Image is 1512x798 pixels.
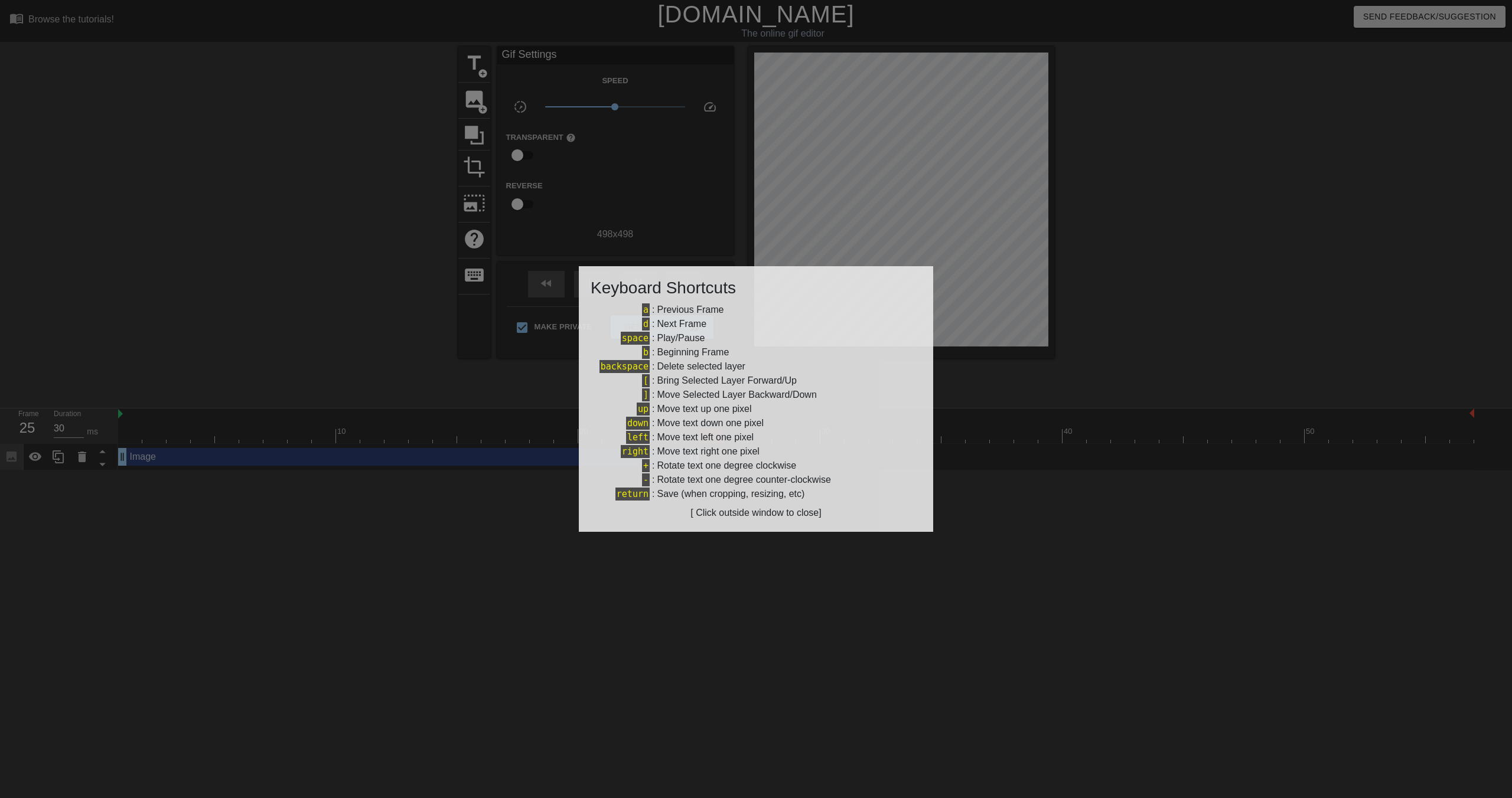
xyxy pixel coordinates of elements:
span: a [642,303,650,316]
span: - [642,473,650,486]
div: Play/Pause [657,331,705,345]
div: Move text right one pixel [657,444,759,459]
div: [ Click outside window to close] [591,506,921,520]
div: : [591,374,921,388]
div: Move text up one pixel [657,402,751,416]
span: down [626,417,650,430]
div: : [591,359,921,374]
h3: Keyboard Shortcuts [591,278,921,298]
div: : [591,331,921,345]
div: : [591,416,921,430]
div: : [591,317,921,331]
span: space [621,332,650,345]
div: Rotate text one degree clockwise [657,459,796,473]
div: Previous Frame [657,303,724,317]
div: : [591,459,921,473]
span: [ [642,374,650,387]
div: : [591,444,921,459]
span: b [642,346,650,359]
div: Move text down one pixel [657,416,764,430]
span: return [615,488,650,501]
div: : [591,473,921,487]
div: : [591,303,921,317]
div: : [591,402,921,416]
span: right [621,445,650,458]
div: Beginning Frame [657,345,729,359]
div: Move Selected Layer Backward/Down [657,388,816,402]
div: : [591,388,921,402]
span: up [637,403,650,416]
span: + [642,459,650,472]
div: Next Frame [657,317,706,331]
span: ] [642,388,650,401]
div: Delete selected layer [657,359,745,374]
div: Move text left one pixel [657,430,754,444]
div: : [591,430,921,444]
span: d [642,318,650,331]
div: : [591,487,921,501]
span: backspace [599,360,650,373]
div: Rotate text one degree counter-clockwise [657,473,830,487]
div: Save (when cropping, resizing, etc) [657,487,804,501]
div: : [591,345,921,359]
div: Bring Selected Layer Forward/Up [657,374,797,388]
span: left [626,431,650,444]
